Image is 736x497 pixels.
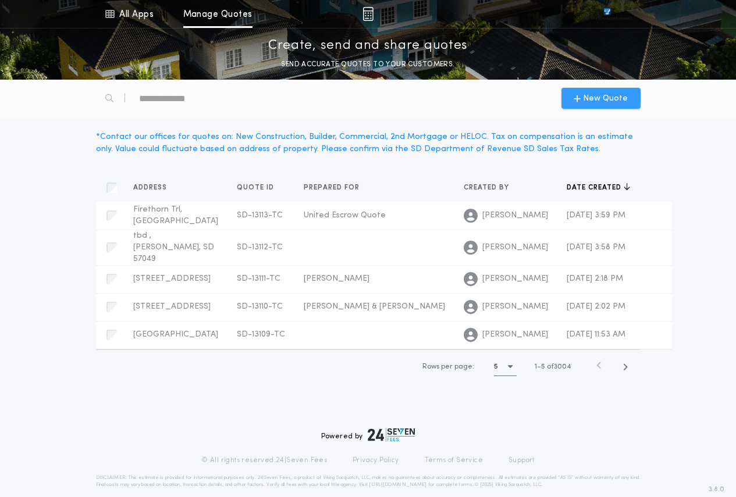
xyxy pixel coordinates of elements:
[541,363,545,370] span: 5
[422,363,474,370] span: Rows per page:
[709,484,724,495] span: 3.8.0
[464,183,511,192] span: Created by
[535,363,537,370] span: 1
[494,357,517,376] button: 5
[304,302,445,311] span: [PERSON_NAME] & [PERSON_NAME]
[567,182,630,194] button: Date created
[96,131,641,155] div: * Contact our offices for quotes on: New Construction, Builder, Commercial, 2nd Mortgage or HELOC...
[561,88,641,109] button: New Quote
[133,231,214,263] span: tbd , [PERSON_NAME], SD 57049
[353,456,399,465] a: Privacy Policy
[237,274,280,283] span: SD-13111-TC
[133,274,211,283] span: [STREET_ADDRESS]
[567,183,624,192] span: Date created
[509,456,535,465] a: Support
[567,302,625,311] span: [DATE] 2:02 PM
[425,456,483,465] a: Terms of Service
[237,182,283,194] button: Quote ID
[96,474,641,488] p: DISCLAIMER: This estimate is provided for informational purposes only. 24|Seven Fees, a product o...
[482,329,548,341] span: [PERSON_NAME]
[237,183,276,192] span: Quote ID
[268,37,468,55] p: Create, send and share quotes
[304,211,386,220] span: United Escrow Quote
[482,273,548,285] span: [PERSON_NAME]
[321,428,415,442] div: Powered by
[133,183,169,192] span: Address
[464,182,518,194] button: Created by
[482,301,548,313] span: [PERSON_NAME]
[133,205,218,226] span: Firethorn Trl, [GEOGRAPHIC_DATA]
[567,243,625,252] span: [DATE] 3:58 PM
[567,211,625,220] span: [DATE] 3:59 PM
[582,8,631,20] img: vs-icon
[133,302,211,311] span: [STREET_ADDRESS]
[133,330,218,339] span: [GEOGRAPHIC_DATA]
[368,428,415,442] img: logo
[494,361,498,373] h1: 5
[304,183,362,192] span: Prepared for
[482,210,548,221] span: [PERSON_NAME]
[369,482,426,487] a: [URL][DOMAIN_NAME]
[362,7,374,21] img: img
[281,59,454,70] p: SEND ACCURATE QUOTES TO YOUR CUSTOMERS.
[133,182,176,194] button: Address
[567,330,625,339] span: [DATE] 11:53 AM
[237,330,285,339] span: SD-13109-TC
[583,92,628,105] span: New Quote
[201,456,327,465] p: © All rights reserved. 24|Seven Fees
[547,362,571,372] span: of 3004
[567,274,623,283] span: [DATE] 2:18 PM
[304,274,369,283] span: [PERSON_NAME]
[237,302,283,311] span: SD-13110-TC
[237,243,283,252] span: SD-13112-TC
[482,242,548,253] span: [PERSON_NAME]
[237,211,283,220] span: SD-13113-TC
